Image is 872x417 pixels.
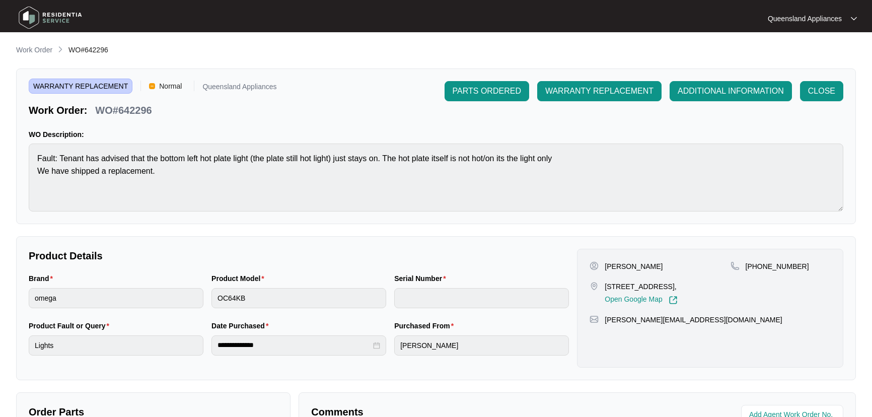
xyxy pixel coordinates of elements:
p: WO#642296 [95,103,152,117]
p: [PHONE_NUMBER] [746,261,809,271]
span: WO#642296 [68,46,108,54]
input: Product Model [211,288,386,308]
p: [STREET_ADDRESS], [605,282,677,292]
input: Product Fault or Query [29,335,203,356]
p: [PERSON_NAME][EMAIL_ADDRESS][DOMAIN_NAME] [605,315,782,325]
p: [PERSON_NAME] [605,261,663,271]
button: PARTS ORDERED [445,81,529,101]
label: Serial Number [394,273,450,284]
img: residentia service logo [15,3,86,33]
p: Queensland Appliances [768,14,842,24]
p: Queensland Appliances [202,83,276,94]
span: ADDITIONAL INFORMATION [678,85,784,97]
button: WARRANTY REPLACEMENT [537,81,662,101]
label: Brand [29,273,57,284]
label: Product Model [211,273,268,284]
a: Open Google Map [605,296,677,305]
input: Serial Number [394,288,569,308]
img: map-pin [590,282,599,291]
span: PARTS ORDERED [453,85,521,97]
img: Link-External [669,296,678,305]
input: Date Purchased [217,340,371,351]
span: Normal [155,79,186,94]
span: CLOSE [808,85,835,97]
p: WO Description: [29,129,843,140]
img: user-pin [590,261,599,270]
label: Purchased From [394,321,458,331]
p: Work Order: [29,103,87,117]
a: Work Order [14,45,54,56]
img: Vercel Logo [149,83,155,89]
p: Product Details [29,249,569,263]
img: dropdown arrow [851,16,857,21]
span: WARRANTY REPLACEMENT [545,85,653,97]
input: Brand [29,288,203,308]
span: WARRANTY REPLACEMENT [29,79,132,94]
img: map-pin [590,315,599,324]
button: ADDITIONAL INFORMATION [670,81,792,101]
button: CLOSE [800,81,843,101]
label: Date Purchased [211,321,272,331]
input: Purchased From [394,335,569,356]
label: Product Fault or Query [29,321,113,331]
p: Work Order [16,45,52,55]
img: chevron-right [56,45,64,53]
textarea: Fault: Tenant has advised that the bottom left hot plate light (the plate still hot light) just s... [29,144,843,212]
img: map-pin [731,261,740,270]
